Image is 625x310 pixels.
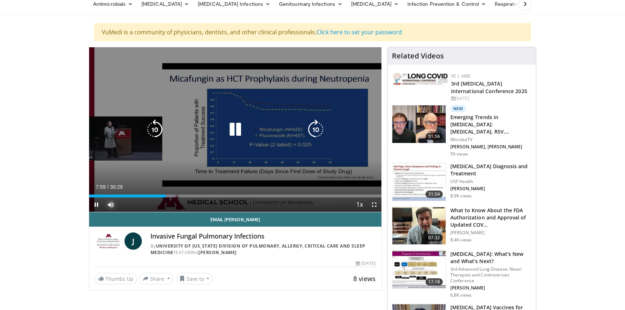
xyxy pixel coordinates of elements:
span: 30:29 [110,184,123,190]
div: By FEATURING [150,243,376,256]
p: 59 views [450,151,468,157]
a: 07:32 What to Know About the FDA Authorization and Approval of Updated COV… [PERSON_NAME] 8.4K views [392,207,532,245]
span: 8 views [353,274,376,283]
p: MicrobeTV [450,137,532,143]
p: 8.9K views [450,193,472,199]
a: Thumbs Up [95,273,137,284]
img: a2792a71-925c-4fc2-b8ef-8d1b21aec2f7.png.150x105_q85_autocrop_double_scale_upscale_version-0.2.jpg [393,73,447,85]
p: 8.4K views [450,237,472,243]
p: [PERSON_NAME] [450,230,532,236]
h3: What to Know About the FDA Authorization and Approval of Updated COV… [450,207,532,228]
p: 6.8K views [450,292,472,298]
video-js: Video Player [89,47,381,212]
p: New [450,105,466,112]
a: VE | AME [451,73,471,79]
p: [PERSON_NAME], [PERSON_NAME] [450,144,532,150]
div: [DATE] [356,260,375,267]
h4: Related Videos [392,52,444,60]
div: VuMedi is a community of physicians, dentists, and other clinical professionals. [94,23,531,41]
a: [PERSON_NAME] [198,249,237,256]
p: [PERSON_NAME] [450,186,532,192]
a: Email [PERSON_NAME] [89,212,381,227]
a: 3rd [MEDICAL_DATA] International Conference 2025 [451,80,527,95]
span: 17:18 [425,278,443,285]
span: 07:32 [425,234,443,241]
h3: [MEDICAL_DATA]: What's New and What's Next? [450,250,532,265]
img: 72950736-5b1f-43e0-8656-7187c156917f.150x105_q85_crop-smart_upscale.jpg [392,105,446,143]
button: Mute [104,197,118,212]
a: Click here to set your password [316,28,402,36]
button: Share [140,273,173,284]
div: [DATE] [451,95,530,102]
p: 3rd Advanced Lung Disease: Novel Therapies and Controversies Conference [450,266,532,284]
button: Save to [176,273,213,284]
span: 31:54 [425,191,443,198]
a: University of [US_STATE] Division of Pulmonary, Allergy, Critical Care and Sleep Medicine [150,243,366,256]
span: 7:59 [96,184,105,190]
button: Fullscreen [367,197,381,212]
h4: Invasive Fungal Pulmonary Infections [150,232,376,240]
a: J [124,232,142,250]
span: 51:56 [425,133,443,140]
div: Progress Bar [89,195,381,197]
a: 31:54 [MEDICAL_DATA] Diagnosis and Treatment USF Health [PERSON_NAME] 8.9K views [392,163,532,201]
span: / [107,184,109,190]
a: 17:18 [MEDICAL_DATA]: What's New and What's Next? 3rd Advanced Lung Disease: Novel Therapies and ... [392,250,532,298]
h3: Emerging Trends in [MEDICAL_DATA]: [MEDICAL_DATA], RSV, [MEDICAL_DATA], and… [450,114,532,135]
button: Playback Rate [353,197,367,212]
a: 51:56 New Emerging Trends in [MEDICAL_DATA]: [MEDICAL_DATA], RSV, [MEDICAL_DATA], and… MicrobeTV ... [392,105,532,157]
p: [PERSON_NAME] [450,285,532,291]
p: USF Health [450,179,532,184]
h3: [MEDICAL_DATA] Diagnosis and Treatment [450,163,532,177]
img: 8723abe7-f9a9-4f6c-9b26-6bd057632cd6.150x105_q85_crop-smart_upscale.jpg [392,251,446,288]
button: Pause [89,197,104,212]
img: University of Minnesota Division of Pulmonary, Allergy, Critical Care and Sleep Medicine [95,232,122,250]
img: 912d4c0c-18df-4adc-aa60-24f51820003e.150x105_q85_crop-smart_upscale.jpg [392,163,446,201]
img: a1e50555-b2fd-4845-bfdc-3eac51376964.150x105_q85_crop-smart_upscale.jpg [392,207,446,245]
